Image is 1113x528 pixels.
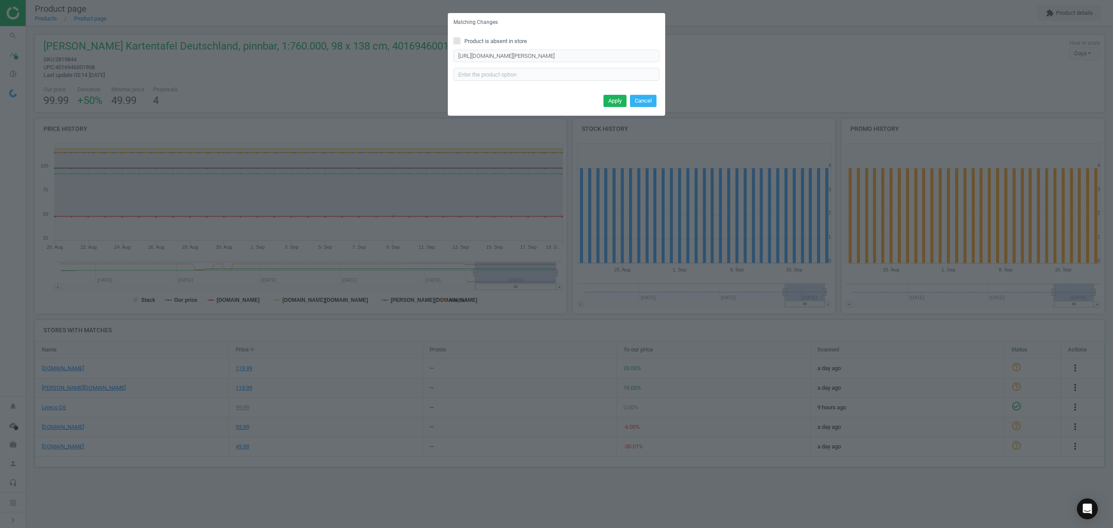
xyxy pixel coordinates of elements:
h5: Matching Changes [453,19,498,26]
input: Enter the product option [453,68,660,81]
div: Open Intercom Messenger [1077,498,1098,519]
button: Apply [603,95,626,107]
input: Enter correct product URL [453,50,660,63]
button: Cancel [630,95,656,107]
span: Product is absent in store [463,37,529,45]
